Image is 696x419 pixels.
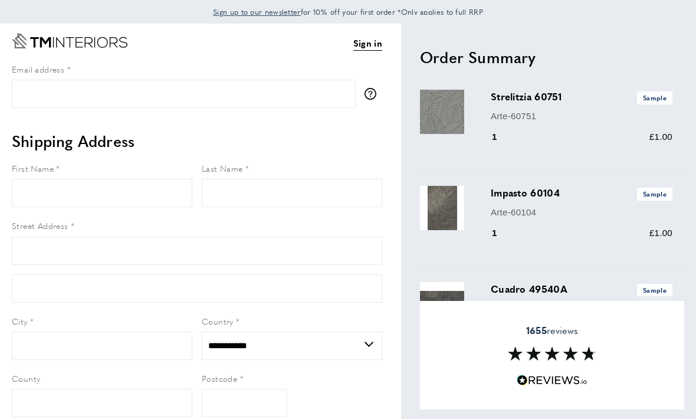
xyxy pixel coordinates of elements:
[491,130,514,144] div: 1
[213,6,301,17] span: Sign up to our newsletter
[202,315,234,327] span: Country
[491,282,672,296] h3: Cuadro 49540A
[12,162,54,174] span: First Name
[12,63,64,75] span: Email address
[12,33,127,48] a: Go to Home page
[420,282,464,326] img: Cuadro 49540A
[420,90,464,134] img: Strelitzia 60751
[12,315,28,327] span: City
[213,6,301,18] a: Sign up to our newsletter
[353,36,382,51] a: Sign in
[420,47,684,68] h2: Order Summary
[365,88,382,100] button: More information
[202,162,243,174] span: Last Name
[637,284,672,296] span: Sample
[508,346,596,361] img: Reviews section
[213,6,483,17] span: for 10% off your first order *Only applies to full RRP
[649,132,672,142] span: £1.00
[637,91,672,104] span: Sample
[420,186,464,230] img: Impasto 60104
[491,90,672,104] h3: Strelitzia 60751
[12,220,68,231] span: Street Address
[491,186,672,200] h3: Impasto 60104
[12,130,382,152] h2: Shipping Address
[649,228,672,238] span: £1.00
[526,323,547,337] strong: 1655
[517,375,587,386] img: Reviews.io 5 stars
[491,205,672,220] p: Arte-60104
[202,372,237,384] span: Postcode
[12,372,40,384] span: County
[491,226,514,240] div: 1
[491,109,672,123] p: Arte-60751
[637,188,672,200] span: Sample
[526,325,578,336] span: reviews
